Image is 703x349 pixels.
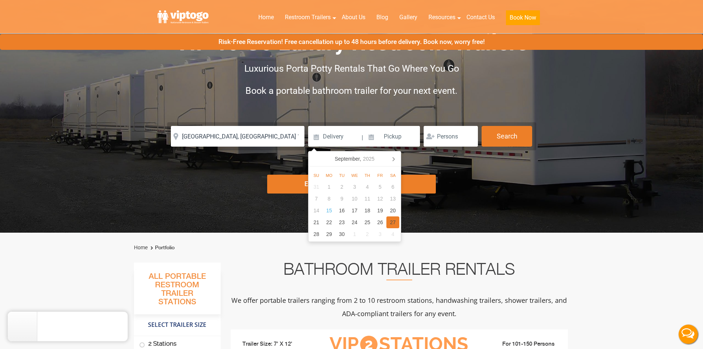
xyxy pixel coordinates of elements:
[361,205,374,216] div: 18
[231,263,568,280] h2: Bathroom Trailer Rentals
[374,181,387,193] div: 5
[386,216,399,228] div: 27
[335,228,348,240] div: 30
[348,181,361,193] div: 3
[267,175,436,194] div: Explore Restroom Trailers
[279,9,336,25] a: Restroom Trailers
[335,181,348,193] div: 2
[348,228,361,240] div: 1
[386,171,399,180] div: Sa
[348,193,361,205] div: 10
[374,171,387,180] div: Fr
[423,9,461,25] a: Resources
[253,9,279,25] a: Home
[371,9,394,25] a: Blog
[134,318,221,332] h4: Select Trailer Size
[149,243,175,252] li: Portfolio
[348,205,361,216] div: 17
[348,171,361,180] div: We
[361,193,374,205] div: 11
[310,228,323,240] div: 28
[336,9,371,25] a: About Us
[134,244,148,250] a: Home
[335,205,348,216] div: 16
[386,181,399,193] div: 6
[386,205,399,216] div: 20
[500,9,545,30] a: Book Now
[394,9,423,25] a: Gallery
[310,216,323,228] div: 21
[323,205,335,216] div: 15
[363,154,375,163] i: 2025
[673,319,703,349] button: Live Chat
[361,171,374,180] div: Th
[386,228,399,240] div: 4
[308,126,361,147] input: Delivery
[323,216,335,228] div: 22
[323,228,335,240] div: 29
[374,216,387,228] div: 26
[134,270,221,314] h3: All Portable Restroom Trailer Stations
[323,171,335,180] div: Mo
[335,171,348,180] div: Tu
[506,10,540,25] button: Book Now
[245,85,458,96] span: Book a portable bathroom trailer for your next event.
[171,126,304,147] input: Where do you need your restroom?
[386,193,399,205] div: 13
[310,205,323,216] div: 14
[480,340,563,349] li: For 101-150 Persons
[482,126,532,147] button: Search
[244,63,459,74] span: Luxurious Porta Potty Rentals That Go Where You Go
[361,228,374,240] div: 2
[424,126,478,147] input: Persons
[231,294,568,320] p: We offer portable trailers ranging from 2 to 10 restroom stations, handwashing trailers, shower t...
[310,181,323,193] div: 31
[374,228,387,240] div: 3
[362,126,363,150] span: |
[361,216,374,228] div: 25
[332,153,378,165] div: September,
[374,193,387,205] div: 12
[310,193,323,205] div: 7
[348,216,361,228] div: 24
[374,205,387,216] div: 19
[310,171,323,180] div: Su
[323,193,335,205] div: 8
[335,216,348,228] div: 23
[323,181,335,193] div: 1
[461,9,500,25] a: Contact Us
[335,193,348,205] div: 9
[361,181,374,193] div: 4
[364,126,420,147] input: Pickup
